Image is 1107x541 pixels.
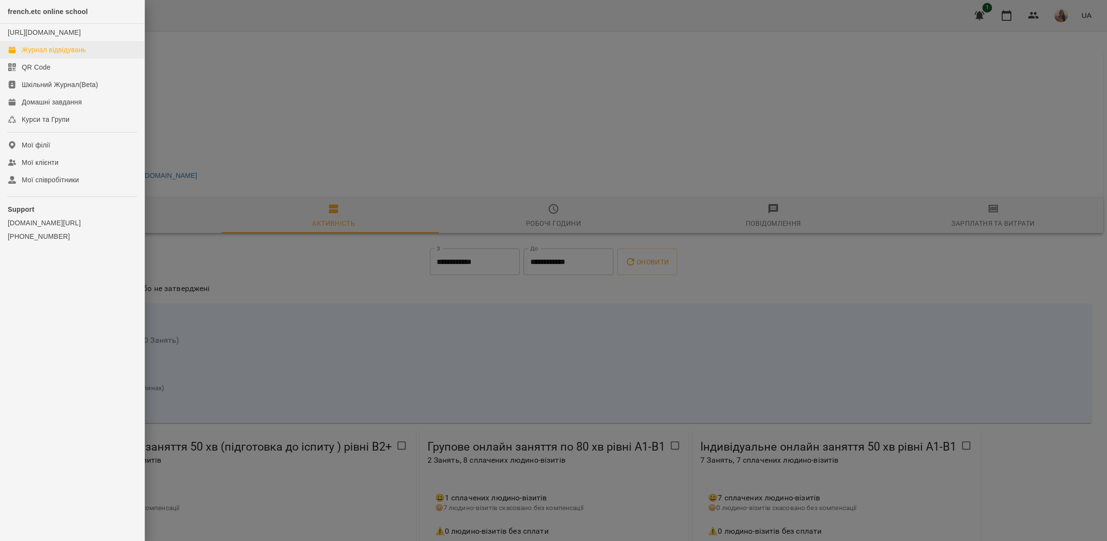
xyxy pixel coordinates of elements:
[22,80,98,89] div: Шкільний Журнал(Beta)
[22,45,86,55] div: Журнал відвідувань
[22,115,70,124] div: Курси та Групи
[22,158,58,167] div: Мої клієнти
[8,232,137,241] a: [PHONE_NUMBER]
[8,8,88,15] span: french.etc online school
[22,175,79,185] div: Мої співробітники
[8,205,137,214] p: Support
[22,62,51,72] div: QR Code
[8,218,137,228] a: [DOMAIN_NAME][URL]
[22,140,50,150] div: Мої філії
[22,97,82,107] div: Домашні завдання
[8,29,81,36] a: [URL][DOMAIN_NAME]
